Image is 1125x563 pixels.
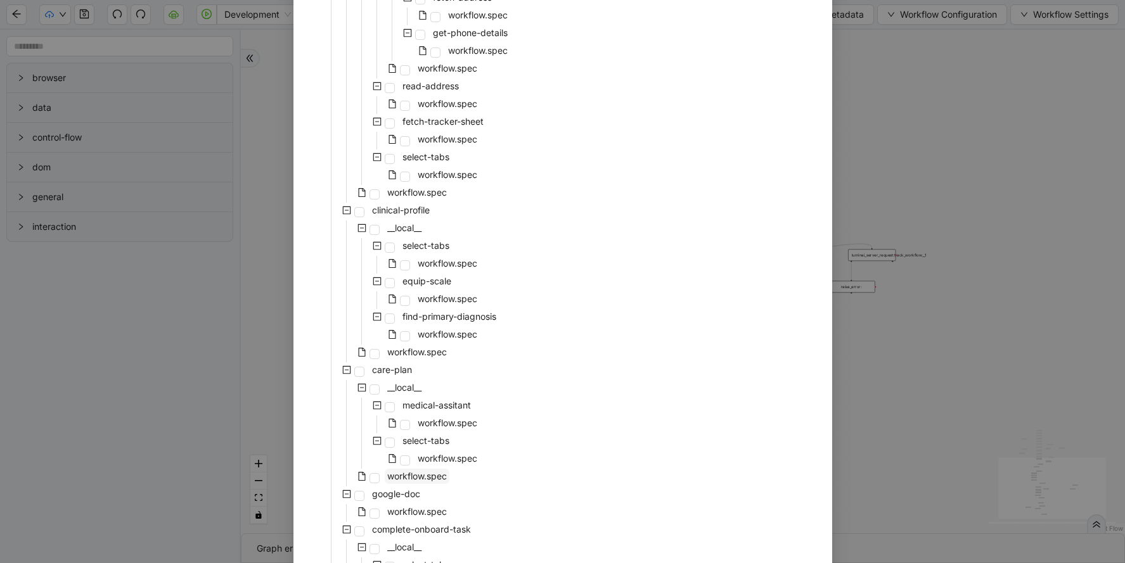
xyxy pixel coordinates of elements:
[342,525,351,534] span: minus-square
[418,258,477,269] span: workflow.spec
[402,116,484,127] span: fetch-tracker-sheet
[385,345,449,360] span: workflow.spec
[400,274,454,289] span: equip-scale
[446,8,510,23] span: workflow.spec
[388,419,397,427] span: file
[418,169,477,180] span: workflow.spec
[373,82,382,91] span: minus-square
[402,435,449,446] span: select-tabs
[400,433,452,448] span: select-tabs
[448,45,508,56] span: workflow.spec
[387,382,421,393] span: __local__
[418,63,477,73] span: workflow.spec
[370,486,423,502] span: google-doc
[357,472,366,481] span: file
[370,522,473,537] span: complete-onboard-task
[415,291,480,307] span: workflow.spec
[400,309,499,324] span: find-primary-diagnosis
[373,153,382,161] span: minus-square
[418,46,427,55] span: file
[385,185,449,200] span: workflow.spec
[402,275,451,286] span: equip-scale
[372,205,430,215] span: clinical-profile
[385,504,449,519] span: workflow.spec
[402,240,449,251] span: select-tabs
[388,135,397,144] span: file
[387,471,447,481] span: workflow.spec
[400,149,452,165] span: select-tabs
[372,488,420,499] span: google-doc
[357,224,366,232] span: minus-square
[448,9,508,20] span: workflow.spec
[415,61,480,76] span: workflow.spec
[388,454,397,463] span: file
[388,99,397,108] span: file
[357,188,366,197] span: file
[387,541,421,552] span: __local__
[373,277,382,286] span: minus-square
[402,151,449,162] span: select-tabs
[373,312,382,321] span: minus-square
[418,329,477,339] span: workflow.spec
[418,134,477,144] span: workflow.spec
[357,507,366,516] span: file
[342,365,351,374] span: minus-square
[388,64,397,73] span: file
[385,469,449,484] span: workflow.spec
[446,43,510,58] span: workflow.spec
[373,401,382,410] span: minus-square
[415,327,480,342] span: workflow.spec
[342,490,351,498] span: minus-square
[385,220,424,236] span: __local__
[400,398,473,413] span: medical-assitant
[387,222,421,233] span: __local__
[357,348,366,357] span: file
[402,80,459,91] span: read-address
[387,506,447,517] span: workflow.spec
[418,453,477,464] span: workflow.spec
[418,417,477,428] span: workflow.spec
[357,383,366,392] span: minus-square
[373,241,382,250] span: minus-square
[402,311,496,322] span: find-primary-diagnosis
[372,364,412,375] span: care-plan
[415,167,480,182] span: workflow.spec
[400,114,486,129] span: fetch-tracker-sheet
[357,543,366,552] span: minus-square
[403,28,412,37] span: minus-square
[388,330,397,339] span: file
[385,540,424,555] span: __local__
[388,170,397,179] span: file
[415,256,480,271] span: workflow.spec
[370,362,415,377] span: care-plan
[418,11,427,20] span: file
[388,259,397,268] span: file
[372,524,471,535] span: complete-onboard-task
[373,117,382,126] span: minus-square
[387,346,447,357] span: workflow.spec
[418,98,477,109] span: workflow.spec
[400,238,452,253] span: select-tabs
[387,187,447,198] span: workflow.spec
[418,293,477,304] span: workflow.spec
[415,96,480,111] span: workflow.spec
[385,380,424,395] span: __local__
[402,400,471,410] span: medical-assitant
[433,27,508,38] span: get-phone-details
[430,25,510,41] span: get-phone-details
[415,415,480,431] span: workflow.spec
[373,436,382,445] span: minus-square
[342,206,351,215] span: minus-square
[415,132,480,147] span: workflow.spec
[400,79,461,94] span: read-address
[388,294,397,303] span: file
[415,451,480,466] span: workflow.spec
[370,203,432,218] span: clinical-profile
